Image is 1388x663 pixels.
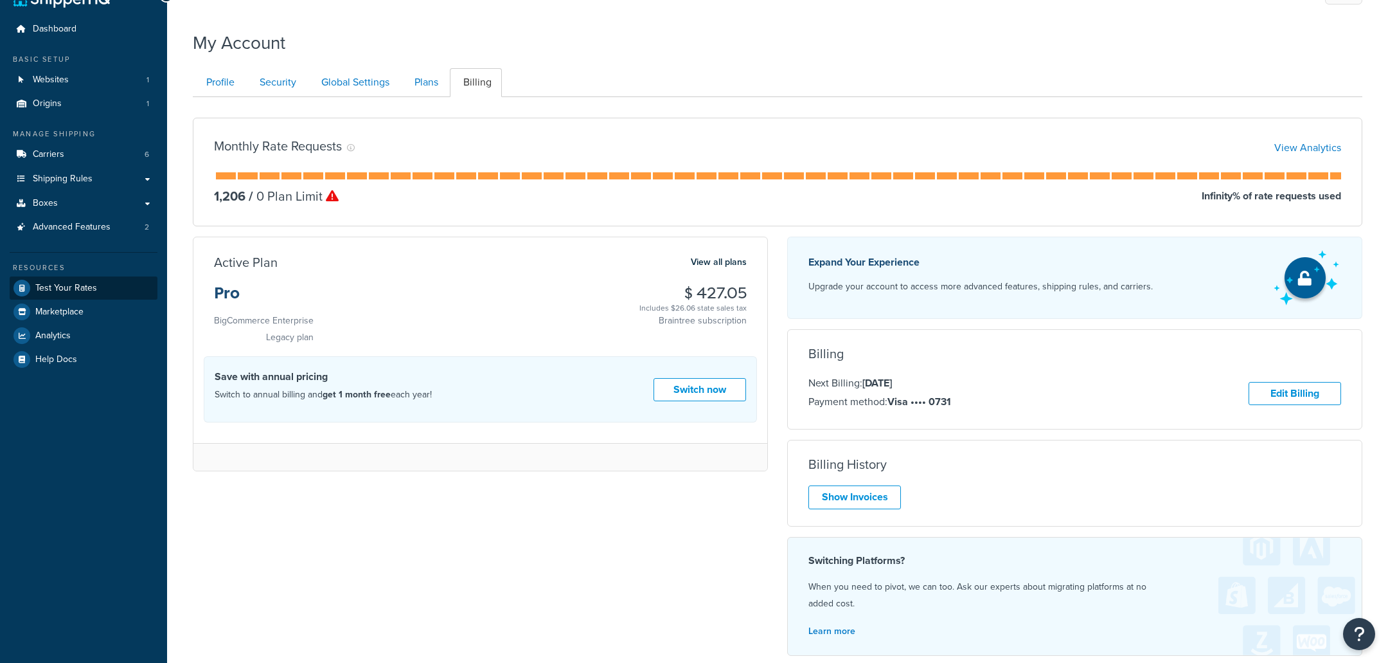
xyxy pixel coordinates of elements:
h4: Save with annual pricing [215,369,432,385]
small: Legacy plan [266,331,314,344]
div: Manage Shipping [10,129,157,140]
a: Profile [193,68,245,97]
a: Billing [450,68,502,97]
span: Carriers [33,149,64,160]
a: Dashboard [10,17,157,41]
h3: $ 427.05 [639,285,747,302]
span: Marketplace [35,307,84,318]
div: Includes $26.06 state sales tax [639,302,747,314]
a: Boxes [10,192,157,215]
a: Marketplace [10,300,157,323]
a: Security [246,68,307,97]
a: Help Docs [10,348,157,371]
h3: Pro [214,285,314,312]
h3: Billing [808,347,844,361]
strong: get 1 month free [323,388,391,401]
a: Shipping Rules [10,167,157,191]
span: 1 [147,75,149,86]
p: 0 Plan Limit [245,187,339,205]
a: View Analytics [1274,140,1341,155]
a: Global Settings [308,68,400,97]
p: Upgrade your account to access more advanced features, shipping rules, and carriers. [808,278,1153,296]
small: BigCommerce Enterprise [214,314,314,327]
span: 6 [145,149,149,160]
a: View all plans [691,254,747,271]
p: When you need to pivot, we can too. Ask our experts about migrating platforms at no added cost. [808,579,1341,612]
li: Origins [10,92,157,116]
li: Carriers [10,143,157,167]
h4: Switching Platforms? [808,553,1341,568]
p: Next Billing: [808,375,951,392]
div: Resources [10,262,157,273]
a: Expand Your Experience Upgrade your account to access more advanced features, shipping rules, and... [787,237,1362,319]
p: Expand Your Experience [808,253,1153,271]
strong: [DATE] [862,376,892,390]
a: Advanced Features 2 [10,215,157,239]
a: Websites 1 [10,68,157,92]
a: Test Your Rates [10,277,157,300]
span: / [249,186,253,206]
span: Boxes [33,198,58,209]
a: Edit Billing [1249,382,1341,406]
a: Origins 1 [10,92,157,116]
h1: My Account [193,30,285,55]
span: Websites [33,75,69,86]
p: Payment method: [808,394,951,410]
a: Carriers 6 [10,143,157,167]
span: Advanced Features [33,222,111,233]
div: Basic Setup [10,54,157,65]
h3: Monthly Rate Requests [214,139,342,153]
span: 1 [147,98,149,109]
button: Open Resource Center [1343,618,1375,650]
span: Dashboard [33,24,76,35]
a: Analytics [10,324,157,347]
span: Test Your Rates [35,283,97,294]
a: Switch now [654,378,746,402]
p: Infinity % of rate requests used [1202,187,1341,205]
h3: Billing History [808,457,887,471]
span: Help Docs [35,354,77,365]
span: Shipping Rules [33,174,93,185]
a: Show Invoices [808,486,901,509]
a: Plans [401,68,449,97]
p: 1,206 [214,187,245,205]
li: Websites [10,68,157,92]
li: Advanced Features [10,215,157,239]
a: Learn more [808,624,855,638]
p: Switch to annual billing and each year! [215,386,432,403]
span: 2 [145,222,149,233]
p: Braintree subscription [639,314,747,327]
strong: Visa •••• 0731 [887,394,951,409]
span: Origins [33,98,62,109]
span: Analytics [35,331,71,341]
h3: Active Plan [214,255,278,269]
